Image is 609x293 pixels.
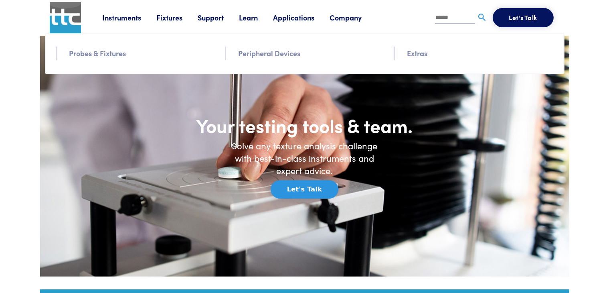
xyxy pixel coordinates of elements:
[238,47,300,59] a: Peripheral Devices
[50,2,81,33] img: ttc_logo_1x1_v1.0.png
[330,12,377,22] a: Company
[239,12,273,22] a: Learn
[103,12,157,22] a: Instruments
[407,47,427,59] a: Extras
[144,114,465,137] h1: Your testing tools & team.
[198,12,239,22] a: Support
[271,180,338,199] button: Let's Talk
[225,140,385,177] h6: Solve any texture analysis challenge with best-in-class instruments and expert advice.
[157,12,198,22] a: Fixtures
[69,47,126,59] a: Probes & Fixtures
[273,12,330,22] a: Applications
[493,8,554,27] button: Let's Talk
